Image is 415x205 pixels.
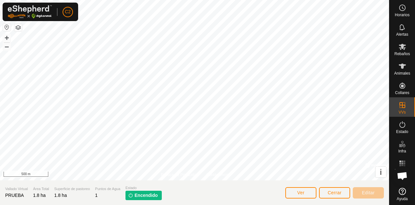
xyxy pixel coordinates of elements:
[3,23,11,31] button: Restablecer Mapa
[389,185,415,203] a: Ayuda
[398,149,406,153] span: Infra
[394,52,410,56] span: Rebaños
[95,186,120,192] span: Puntos de Agua
[128,193,133,198] img: encender
[125,185,162,191] span: Estado
[362,190,375,195] span: Editar
[398,110,406,114] span: VVs
[8,5,52,18] img: Logo Gallagher
[391,169,413,176] span: Mapa de Calor
[396,32,408,36] span: Alertas
[54,193,67,198] span: 1.8 ha
[65,8,71,15] span: C2
[5,186,28,192] span: Vallado Virtual
[395,13,409,17] span: Horarios
[54,186,90,192] span: Superficie de pastoreo
[33,193,46,198] span: 1.8 ha
[161,172,198,178] a: Política de Privacidad
[206,172,228,178] a: Contáctenos
[353,187,384,199] button: Editar
[95,193,98,198] span: 1
[14,24,22,31] button: Capas del Mapa
[3,42,11,50] button: –
[319,187,350,199] button: Cerrar
[396,130,408,134] span: Estado
[395,91,409,95] span: Collares
[285,187,316,199] button: Ver
[33,186,49,192] span: Área Total
[328,190,342,195] span: Cerrar
[135,192,158,199] span: Encendido
[375,167,386,177] button: i
[394,71,410,75] span: Animales
[393,166,412,186] div: Chat abierto
[397,197,408,201] span: Ayuda
[5,193,24,198] span: PRUEBA
[3,34,11,42] button: +
[297,190,305,195] span: Ver
[380,168,382,176] span: i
